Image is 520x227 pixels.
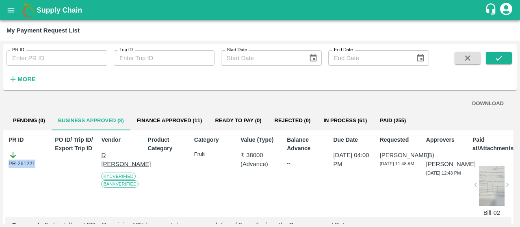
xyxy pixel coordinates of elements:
p: Due Date [333,136,372,144]
div: -- [287,159,326,167]
button: Paid (255) [373,111,412,130]
p: Fruit [194,151,233,158]
p: Bill-02 [479,208,505,217]
strong: More [17,76,36,82]
button: Ready To Pay (0) [208,111,268,130]
span: Bank Verified [101,180,139,188]
p: ₹ 38000 [240,151,279,160]
div: customer-support [485,3,499,17]
p: PR ID [9,136,48,144]
span: KYC Verified [101,173,135,180]
span: [DATE] 11:48 AM [380,161,414,166]
a: Supply Chain [37,4,485,16]
span: [DATE] 12:43 PM [426,171,461,175]
p: ( Advance ) [240,160,279,169]
button: More [6,72,38,86]
button: In Process (61) [317,111,373,130]
button: Choose date [413,50,428,66]
p: Category [194,136,233,144]
button: Business Approved (8) [52,111,130,130]
button: DOWNLOAD [469,97,507,111]
p: (B) [PERSON_NAME] [426,151,465,169]
button: Choose date [305,50,321,66]
p: PO ID/ Trip ID/ Export Trip ID [55,136,94,153]
p: D [PERSON_NAME] [101,151,140,169]
button: Finance Approved (11) [130,111,209,130]
button: Rejected (0) [268,111,317,130]
p: Product Category [148,136,187,153]
input: Enter PR ID [6,50,107,66]
p: Vendor [101,136,140,144]
input: Start Date [221,50,302,66]
label: Trip ID [119,47,133,53]
div: PR-261221 [9,151,48,168]
label: End Date [334,47,353,53]
p: Balance Advance [287,136,326,153]
img: logo [20,2,37,18]
button: open drawer [2,1,20,19]
p: [PERSON_NAME] [380,151,419,160]
p: Requested [380,136,419,144]
div: My Payment Request List [6,25,80,36]
label: PR ID [12,47,24,53]
div: account of current user [499,2,513,19]
p: [DATE] 04:00 PM [333,151,372,169]
b: Supply Chain [37,6,82,14]
p: Approvers [426,136,465,144]
input: Enter Trip ID [114,50,214,66]
p: Paid at/Attachments [472,136,511,153]
button: Pending (0) [6,111,52,130]
p: Value (Type) [240,136,279,144]
label: Start Date [227,47,247,53]
input: End Date [328,50,409,66]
